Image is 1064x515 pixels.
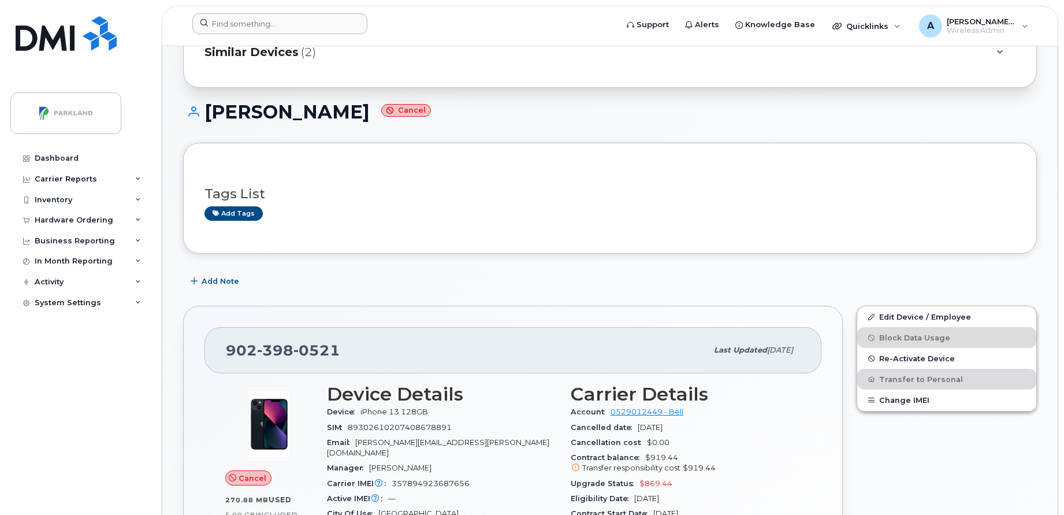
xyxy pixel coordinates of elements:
[947,17,1016,26] span: [PERSON_NAME][EMAIL_ADDRESS][PERSON_NAME][DOMAIN_NAME]
[293,342,340,359] span: 0521
[192,13,367,34] input: Find something...
[571,423,638,432] span: Cancelled date
[582,464,680,472] span: Transfer responsibility cost
[857,369,1036,390] button: Transfer to Personal
[301,44,316,61] span: (2)
[857,306,1036,327] a: Edit Device / Employee
[611,407,683,416] a: 0529012449 - Bell
[204,206,263,221] a: Add tags
[879,354,955,363] span: Re-Activate Device
[239,473,266,484] span: Cancel
[619,13,677,36] a: Support
[327,384,557,405] h3: Device Details
[204,44,299,61] span: Similar Devices
[183,102,1037,122] h1: [PERSON_NAME]
[571,479,639,488] span: Upgrade Status
[183,271,249,292] button: Add Note
[677,13,727,36] a: Alerts
[327,438,355,447] span: Email
[369,464,431,472] span: [PERSON_NAME]
[639,479,672,488] span: $869.44
[947,26,1016,35] span: Wireless Admin
[327,438,549,457] span: [PERSON_NAME][EMAIL_ADDRESS][PERSON_NAME][DOMAIN_NAME]
[647,438,669,447] span: $0.00
[927,19,934,33] span: A
[235,390,304,459] img: image20231002-3703462-1ig824h.jpeg
[360,407,428,416] span: iPhone 13 128GB
[846,21,888,31] span: Quicklinks
[327,407,360,416] span: Device
[204,187,1015,201] h3: Tags List
[571,453,645,462] span: Contract balance
[857,327,1036,348] button: Block Data Usage
[381,104,431,117] small: Cancel
[638,423,663,432] span: [DATE]
[327,494,388,503] span: Active IMEI
[695,19,719,31] span: Alerts
[388,494,396,503] span: —
[327,423,348,432] span: SIM
[257,342,293,359] span: 398
[392,479,470,488] span: 357894923687656
[202,276,239,287] span: Add Note
[634,494,659,503] span: [DATE]
[571,407,611,416] span: Account
[714,346,767,354] span: Last updated
[767,346,793,354] span: [DATE]
[571,453,801,474] span: $919.44
[745,19,815,31] span: Knowledge Base
[225,496,269,504] span: 270.88 MB
[348,423,452,432] span: 89302610207408678891
[327,479,392,488] span: Carrier IMEI
[571,438,647,447] span: Cancellation cost
[857,390,1036,410] button: Change IMEI
[269,495,292,504] span: used
[327,464,369,472] span: Manager
[727,13,823,36] a: Knowledge Base
[911,14,1036,38] div: Abisheik.Thiyagarajan@parkland.ca
[226,342,340,359] span: 902
[571,494,634,503] span: Eligibility Date
[824,14,909,38] div: Quicklinks
[857,348,1036,369] button: Re-Activate Device
[571,384,801,405] h3: Carrier Details
[683,464,716,472] span: $919.44
[637,19,669,31] span: Support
